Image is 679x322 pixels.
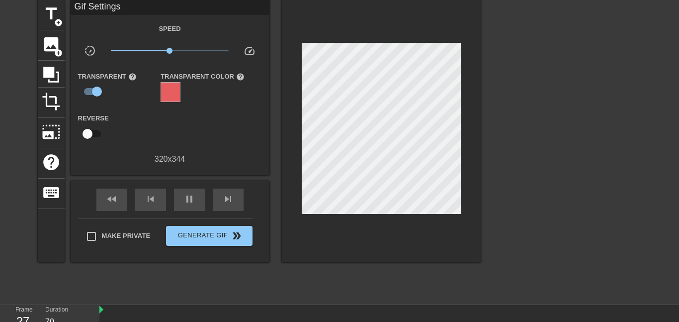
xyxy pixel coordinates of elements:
[71,153,269,165] div: 320 x 344
[42,122,61,141] span: photo_size_select_large
[166,226,252,246] button: Generate Gif
[42,153,61,172] span: help
[42,92,61,111] span: crop
[161,72,245,82] label: Transparent Color
[42,4,61,23] span: title
[222,193,234,205] span: skip_next
[159,24,180,34] label: Speed
[170,230,248,242] span: Generate Gif
[145,193,157,205] span: skip_previous
[42,183,61,202] span: keyboard
[231,230,243,242] span: double_arrow
[128,73,137,81] span: help
[102,231,151,241] span: Make Private
[244,45,255,57] span: speed
[78,72,137,82] label: Transparent
[236,73,245,81] span: help
[106,193,118,205] span: fast_rewind
[45,307,68,313] label: Duration
[54,18,63,27] span: add_circle
[84,45,96,57] span: slow_motion_video
[54,49,63,57] span: add_circle
[78,113,109,123] label: Reverse
[42,35,61,54] span: image
[183,193,195,205] span: pause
